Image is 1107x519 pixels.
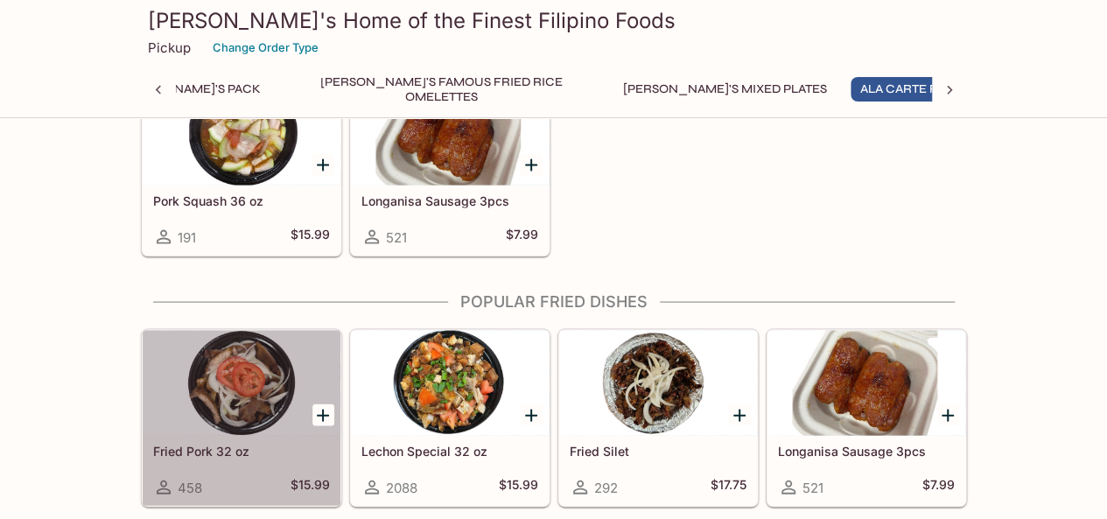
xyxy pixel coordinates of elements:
[178,480,202,496] span: 458
[570,444,746,459] h5: Fried Silet
[205,34,326,61] button: Change Order Type
[312,154,334,176] button: Add Pork Squash 36 oz
[178,229,196,246] span: 191
[558,330,758,507] a: Fried Silet292$17.75
[594,480,618,496] span: 292
[148,39,191,56] p: Pickup
[767,330,966,507] a: Longanisa Sausage 3pcs521$7.99
[100,77,270,102] button: [PERSON_NAME]'s Pack
[778,444,955,459] h5: Longanisa Sausage 3pcs
[767,331,965,436] div: Longanisa Sausage 3pcs
[148,7,960,34] h3: [PERSON_NAME]'s Home of the Finest Filipino Foods
[291,477,330,498] h5: $15.99
[386,229,407,246] span: 521
[351,81,549,186] div: Longanisa Sausage 3pcs
[361,193,538,208] h5: Longanisa Sausage 3pcs
[851,77,1099,102] button: Ala Carte Favorite Filipino Dishes
[937,404,959,426] button: Add Longanisa Sausage 3pcs
[521,404,543,426] button: Add Lechon Special 32 oz
[153,193,330,208] h5: Pork Squash 36 oz
[506,227,538,248] h5: $7.99
[711,477,746,498] h5: $17.75
[291,227,330,248] h5: $15.99
[142,330,341,507] a: Fried Pork 32 oz458$15.99
[729,404,751,426] button: Add Fried Silet
[613,77,837,102] button: [PERSON_NAME]'s Mixed Plates
[922,477,955,498] h5: $7.99
[284,77,599,102] button: [PERSON_NAME]'s Famous Fried Rice Omelettes
[559,331,757,436] div: Fried Silet
[802,480,823,496] span: 521
[350,330,550,507] a: Lechon Special 32 oz2088$15.99
[143,81,340,186] div: Pork Squash 36 oz
[141,292,967,312] h4: Popular Fried Dishes
[521,154,543,176] button: Add Longanisa Sausage 3pcs
[499,477,538,498] h5: $15.99
[361,444,538,459] h5: Lechon Special 32 oz
[142,80,341,256] a: Pork Squash 36 oz191$15.99
[386,480,417,496] span: 2088
[153,444,330,459] h5: Fried Pork 32 oz
[312,404,334,426] button: Add Fried Pork 32 oz
[351,331,549,436] div: Lechon Special 32 oz
[143,331,340,436] div: Fried Pork 32 oz
[350,80,550,256] a: Longanisa Sausage 3pcs521$7.99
